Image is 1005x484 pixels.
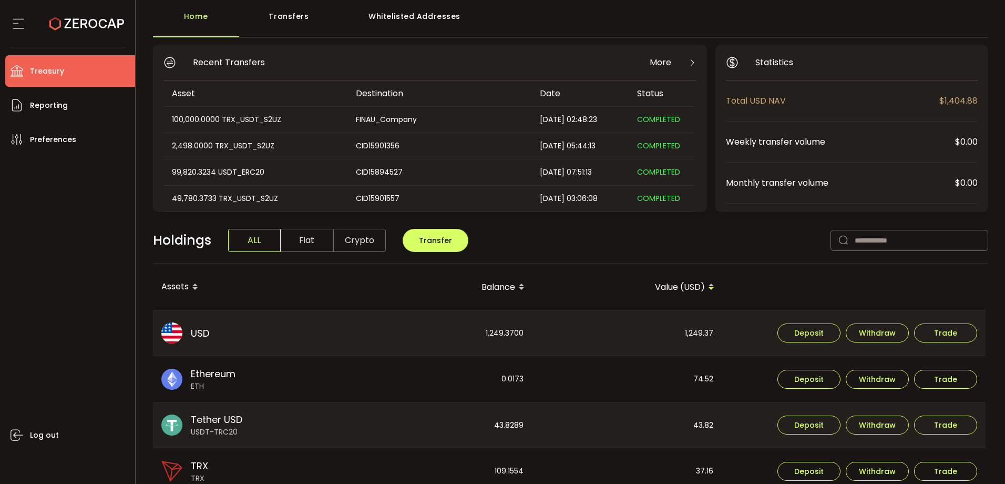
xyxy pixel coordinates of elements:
[846,462,909,481] button: Withdraw
[934,421,957,429] span: Trade
[955,176,978,189] span: $0.00
[859,468,896,475] span: Withdraw
[343,278,533,296] div: Balance
[846,416,909,435] button: Withdraw
[726,176,955,189] span: Monthly transfer volume
[637,114,680,125] span: COMPLETED
[533,278,723,296] div: Value (USD)
[163,140,346,152] div: 2,498.0000 TRX_USDT_S2UZ
[191,427,242,438] span: USDT-TRC20
[163,166,346,178] div: 99,820.3234 USDT_ERC20
[637,140,680,151] span: COMPLETED
[153,6,239,37] div: Home
[934,468,957,475] span: Trade
[777,416,840,435] button: Deposit
[726,135,955,148] span: Weekly transfer volume
[952,433,1005,484] iframe: Chat Widget
[30,98,68,113] span: Reporting
[191,459,208,473] span: TRX
[343,311,532,356] div: 1,249.3700
[533,311,722,356] div: 1,249.37
[193,56,265,69] span: Recent Transfers
[934,329,957,337] span: Trade
[914,416,977,435] button: Trade
[163,193,346,205] div: 49,780.3733 TRX_USDT_S2UZ
[629,87,694,99] div: Status
[163,114,346,126] div: 100,000.0000 TRX_USDT_S2UZ
[30,132,76,147] span: Preferences
[339,6,490,37] div: Whitelisted Addresses
[347,193,530,205] div: CID15901557
[347,140,530,152] div: CID15901356
[343,356,532,402] div: 0.0173
[419,235,452,246] span: Transfer
[914,370,977,389] button: Trade
[531,114,629,126] div: [DATE] 02:48:23
[777,324,840,342] button: Deposit
[777,462,840,481] button: Deposit
[333,229,386,252] span: Crypto
[846,324,909,342] button: Withdraw
[726,94,939,107] span: Total USD NAV
[153,278,343,296] div: Assets
[153,230,211,250] span: Holdings
[637,167,680,177] span: COMPLETED
[161,369,182,390] img: eth_portfolio.svg
[637,193,680,204] span: COMPLETED
[161,461,182,482] img: trx_portfolio.png
[755,56,793,69] span: Statistics
[30,428,59,443] span: Log out
[531,193,629,205] div: [DATE] 03:06:08
[191,381,235,392] span: ETH
[533,356,722,402] div: 74.52
[859,376,896,383] span: Withdraw
[228,229,281,252] span: ALL
[914,324,977,342] button: Trade
[794,376,824,383] span: Deposit
[403,229,468,252] button: Transfer
[161,415,182,436] img: usdt_portfolio.svg
[191,367,235,381] span: Ethereum
[934,376,957,383] span: Trade
[794,421,824,429] span: Deposit
[846,370,909,389] button: Withdraw
[343,403,532,448] div: 43.8289
[281,229,333,252] span: Fiat
[939,94,978,107] span: $1,404.88
[531,140,629,152] div: [DATE] 05:44:13
[531,166,629,178] div: [DATE] 07:51:13
[650,56,671,69] span: More
[859,421,896,429] span: Withdraw
[794,329,824,337] span: Deposit
[191,412,242,427] span: Tether USD
[347,87,531,99] div: Destination
[347,166,530,178] div: CID15894527
[955,135,978,148] span: $0.00
[161,322,182,344] img: usd_portfolio.svg
[533,403,722,448] div: 43.82
[191,473,208,484] span: TRX
[163,87,347,99] div: Asset
[191,326,209,340] span: USD
[347,114,530,126] div: FINAU_Company
[30,64,64,79] span: Treasury
[531,87,629,99] div: Date
[859,329,896,337] span: Withdraw
[794,468,824,475] span: Deposit
[239,6,339,37] div: Transfers
[914,462,977,481] button: Trade
[777,370,840,389] button: Deposit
